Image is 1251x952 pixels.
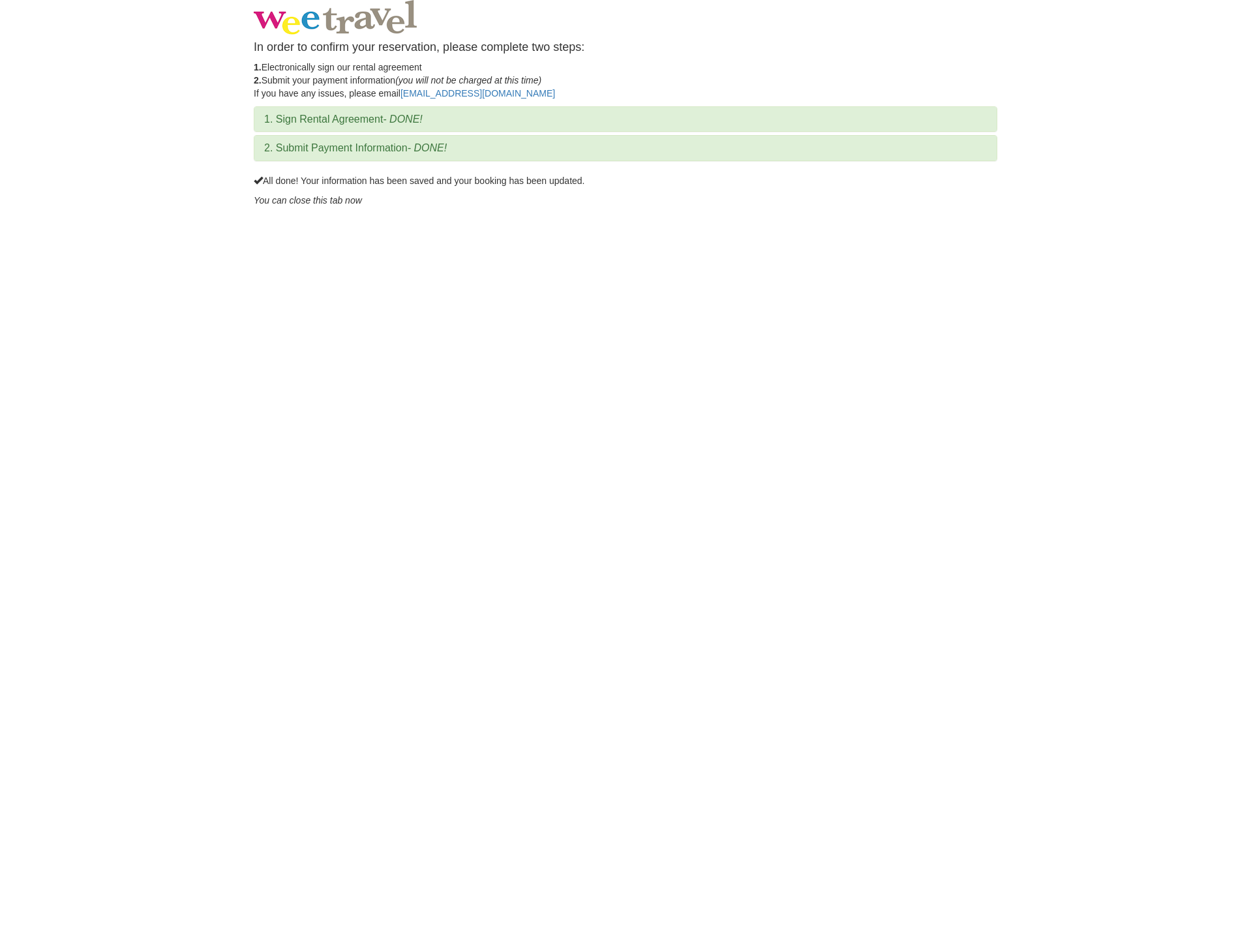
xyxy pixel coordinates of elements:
[254,61,997,100] p: Electronically sign our rental agreement Submit your payment information If you have any issues, ...
[408,142,447,153] em: - DONE!
[254,41,997,54] h4: In order to confirm your reservation, please complete two steps:
[254,75,262,85] strong: 2.
[254,62,262,72] strong: 1.
[395,75,541,85] em: (you will not be charged at this time)
[254,195,362,206] em: You can close this tab now
[400,88,555,99] a: [EMAIL_ADDRESS][DOMAIN_NAME]
[264,142,987,154] h3: 2. Submit Payment Information
[383,114,422,125] em: - DONE!
[264,114,987,125] h3: 1. Sign Rental Agreement
[254,174,997,187] p: All done! Your information has been saved and your booking has been updated.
